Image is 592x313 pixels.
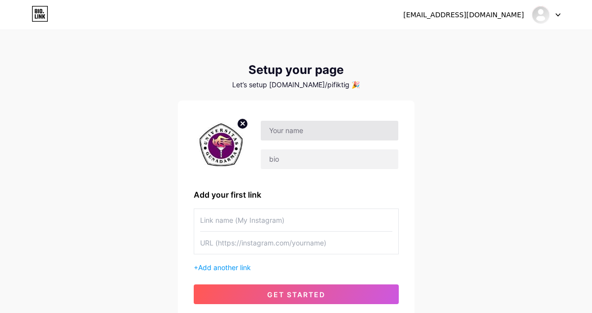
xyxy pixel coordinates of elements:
div: Setup your page [178,63,415,77]
div: + [194,262,399,273]
img: PI FIKTI GUNADARMA [531,5,550,24]
div: [EMAIL_ADDRESS][DOMAIN_NAME] [403,10,524,20]
input: Link name (My Instagram) [200,209,392,231]
div: Let’s setup [DOMAIN_NAME]/pifiktig 🎉 [178,81,415,89]
span: get started [267,290,325,299]
input: bio [261,149,398,169]
input: Your name [261,121,398,140]
div: Add your first link [194,189,399,201]
input: URL (https://instagram.com/yourname) [200,232,392,254]
img: profile pic [194,116,249,173]
button: get started [194,284,399,304]
span: Add another link [198,263,251,272]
